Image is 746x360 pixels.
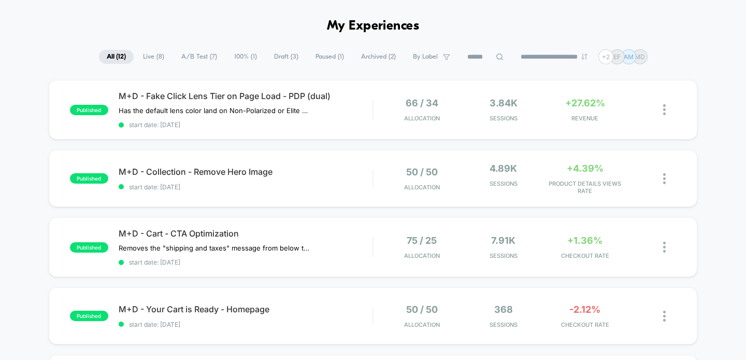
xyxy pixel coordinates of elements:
[308,50,352,64] span: Paused ( 1 )
[547,180,623,195] span: PRODUCT DETAILS VIEWS RATE
[70,242,108,253] span: published
[226,50,265,64] span: 100% ( 1 )
[135,50,172,64] span: Live ( 8 )
[70,311,108,321] span: published
[567,235,602,246] span: +1.36%
[491,235,515,246] span: 7.91k
[70,105,108,115] span: published
[635,53,645,61] p: MD
[465,115,541,122] span: Sessions
[404,115,440,122] span: Allocation
[99,50,134,64] span: All ( 12 )
[353,50,404,64] span: Archived ( 2 )
[119,167,373,177] span: M+D - Collection - Remove Hero Image
[406,167,438,177] span: 50 / 50
[598,49,613,64] div: + 2
[119,183,373,191] span: start date: [DATE]
[119,321,373,328] span: start date: [DATE]
[404,184,440,191] span: Allocation
[663,242,666,253] img: close
[413,53,438,61] span: By Label
[406,98,438,108] span: 66 / 34
[624,53,634,61] p: AM
[547,115,623,122] span: REVENUE
[119,106,311,115] span: Has the default lens color land on Non-Polarized or Elite Polarized to see if that performs bette...
[581,53,587,60] img: end
[119,91,373,101] span: M+D - Fake Click Lens Tier on Page Load - PDP (dual)
[404,252,440,259] span: Allocation
[663,173,666,184] img: close
[327,19,420,34] h1: My Experiences
[406,304,438,315] span: 50 / 50
[70,173,108,184] span: published
[565,98,605,108] span: +27.62%
[174,50,225,64] span: A/B Test ( 7 )
[490,163,517,174] span: 4.89k
[547,321,623,328] span: CHECKOUT RATE
[119,258,373,266] span: start date: [DATE]
[119,244,311,252] span: Removes the "shipping and taxes" message from below the CTA and replaces it with message about re...
[404,321,440,328] span: Allocation
[119,228,373,239] span: M+D - Cart - CTA Optimization
[567,163,604,174] span: +4.39%
[569,304,600,315] span: -2.12%
[119,304,373,314] span: M+D - Your Cart is Ready - Homepage
[663,104,666,115] img: close
[613,53,621,61] p: EF
[663,311,666,322] img: close
[407,235,437,246] span: 75 / 25
[547,252,623,259] span: CHECKOUT RATE
[465,321,541,328] span: Sessions
[119,121,373,129] span: start date: [DATE]
[266,50,306,64] span: Draft ( 3 )
[465,180,541,187] span: Sessions
[494,304,513,315] span: 368
[490,98,518,108] span: 3.84k
[465,252,541,259] span: Sessions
